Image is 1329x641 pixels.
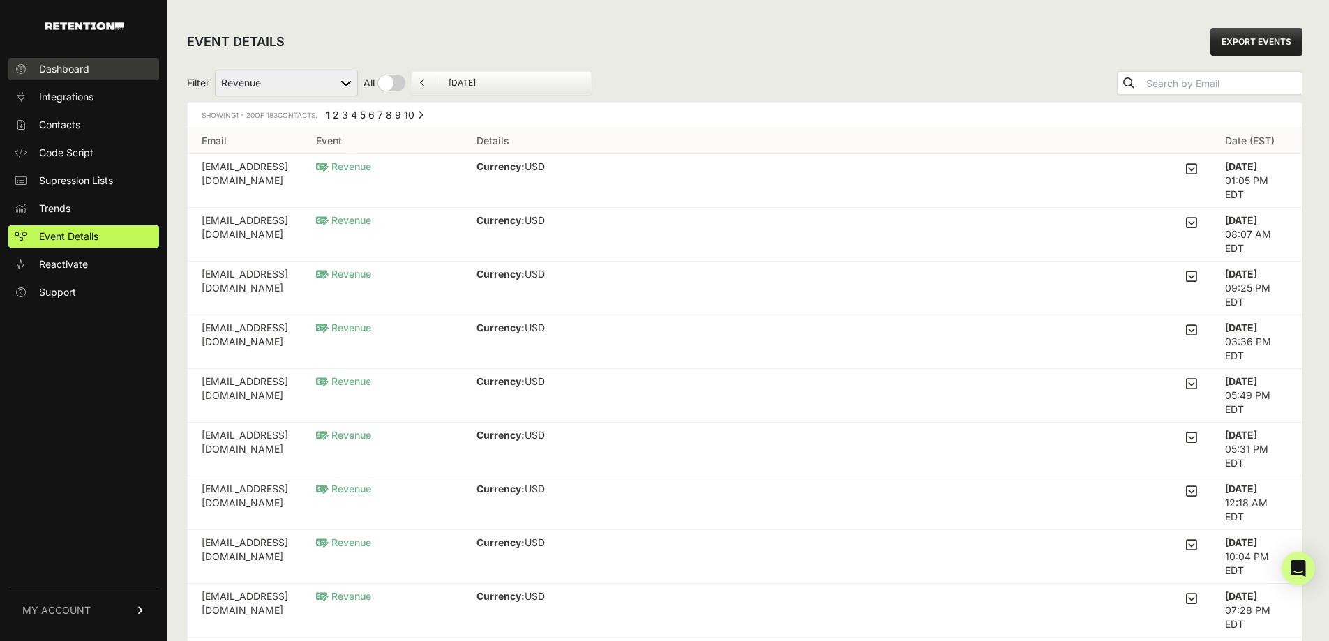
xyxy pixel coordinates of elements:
a: Page 6 [368,109,375,121]
th: Email [188,128,302,154]
a: Page 4 [351,109,357,121]
span: Revenue [316,483,371,495]
strong: [DATE] [1225,483,1257,495]
td: 12:18 AM EDT [1211,476,1302,530]
p: USD [476,375,608,389]
span: Revenue [316,268,371,280]
td: [EMAIL_ADDRESS][DOMAIN_NAME] [188,262,302,315]
td: [EMAIL_ADDRESS][DOMAIN_NAME] [188,154,302,208]
a: EXPORT EVENTS [1210,28,1302,56]
span: Revenue [316,214,371,226]
td: [EMAIL_ADDRESS][DOMAIN_NAME] [188,476,302,530]
td: 05:31 PM EDT [1211,423,1302,476]
a: MY ACCOUNT [8,589,159,631]
div: Pagination [323,108,423,126]
a: Reactivate [8,253,159,276]
input: Search by Email [1143,74,1302,93]
span: MY ACCOUNT [22,603,91,617]
a: Integrations [8,86,159,108]
strong: [DATE] [1225,375,1257,387]
strong: [DATE] [1225,590,1257,602]
span: Revenue [316,375,371,387]
td: [EMAIL_ADDRESS][DOMAIN_NAME] [188,584,302,638]
td: 09:25 PM EDT [1211,262,1302,315]
span: Code Script [39,146,93,160]
span: Contacts. [264,111,317,119]
span: Trends [39,202,70,216]
span: Revenue [316,322,371,333]
img: Retention.com [45,22,124,30]
span: Revenue [316,590,371,602]
strong: Currency: [476,429,525,441]
p: USD [476,428,610,442]
a: Event Details [8,225,159,248]
strong: Currency: [476,483,525,495]
th: Date (EST) [1211,128,1302,154]
td: 07:28 PM EDT [1211,584,1302,638]
a: Page 8 [386,109,392,121]
a: Page 9 [395,109,401,121]
span: Revenue [316,536,371,548]
div: Showing of [202,108,317,122]
td: 10:04 PM EDT [1211,530,1302,584]
td: [EMAIL_ADDRESS][DOMAIN_NAME] [188,423,302,476]
span: Revenue [316,160,371,172]
a: Page 3 [342,109,348,121]
p: USD [476,482,634,496]
strong: Currency: [476,160,525,172]
p: USD [476,213,610,227]
strong: Currency: [476,214,525,226]
strong: [DATE] [1225,322,1257,333]
a: Page 2 [333,109,339,121]
a: Page 10 [404,109,414,121]
a: Dashboard [8,58,159,80]
span: Filter [187,76,209,90]
td: 01:05 PM EDT [1211,154,1302,208]
strong: [DATE] [1225,268,1257,280]
strong: Currency: [476,590,525,602]
td: [EMAIL_ADDRESS][DOMAIN_NAME] [188,315,302,369]
a: Contacts [8,114,159,136]
span: Supression Lists [39,174,113,188]
a: Page 5 [360,109,366,121]
a: Supression Lists [8,169,159,192]
em: Page 1 [326,109,330,121]
strong: Currency: [476,536,525,548]
span: Event Details [39,229,98,243]
span: Reactivate [39,257,88,271]
div: Open Intercom Messenger [1282,552,1315,585]
th: Event [302,128,463,154]
span: 1 - 20 [236,111,255,119]
span: 183 [266,111,278,119]
strong: [DATE] [1225,536,1257,548]
span: Revenue [316,429,371,441]
p: USD [476,536,610,550]
td: [EMAIL_ADDRESS][DOMAIN_NAME] [188,208,302,262]
strong: [DATE] [1225,160,1257,172]
a: Code Script [8,142,159,164]
td: 03:36 PM EDT [1211,315,1302,369]
strong: [DATE] [1225,214,1257,226]
strong: Currency: [476,322,525,333]
td: [EMAIL_ADDRESS][DOMAIN_NAME] [188,369,302,423]
span: Support [39,285,76,299]
span: Dashboard [39,62,89,76]
td: [EMAIL_ADDRESS][DOMAIN_NAME] [188,530,302,584]
strong: [DATE] [1225,429,1257,441]
td: 08:07 AM EDT [1211,208,1302,262]
p: USD [476,321,608,335]
p: USD [476,267,634,281]
p: USD [476,589,610,603]
span: Contacts [39,118,80,132]
a: Trends [8,197,159,220]
td: 05:49 PM EDT [1211,369,1302,423]
select: Filter [215,70,358,96]
strong: Currency: [476,268,525,280]
strong: Currency: [476,375,525,387]
p: USD [476,160,610,174]
span: Integrations [39,90,93,104]
a: Page 7 [377,109,383,121]
h2: EVENT DETAILS [187,32,285,52]
th: Details [463,128,1211,154]
a: Support [8,281,159,303]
